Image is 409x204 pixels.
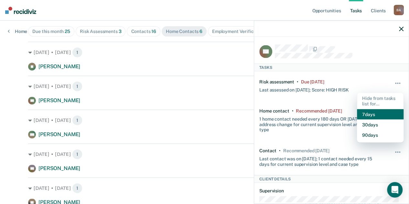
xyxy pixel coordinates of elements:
span: [PERSON_NAME] [38,131,80,137]
div: Contacts [131,29,156,34]
span: [PERSON_NAME] [38,63,80,70]
div: Last assessed on [DATE]; Score: HIGH RISK [259,85,349,93]
span: 1 [72,47,82,58]
div: • [292,108,293,113]
div: [DATE] • [DATE] [28,149,381,159]
div: [DATE] • [DATE] [28,115,381,125]
a: Home [8,28,27,34]
div: [DATE] • [DATE] [28,47,381,58]
span: 3 [119,29,122,34]
div: Home contact [259,108,289,113]
div: [DATE] • [DATE] [28,183,381,193]
img: Recidiviz [5,7,36,14]
div: Contact [259,148,276,154]
button: 90 days [357,130,404,140]
div: Recommended in 6 days [283,148,329,154]
div: Recommended 5 days ago [296,108,342,113]
div: Home Contacts [166,29,202,34]
span: 1 [72,183,82,193]
div: Hide from tasks list for... [357,93,404,109]
dt: Supervision [259,188,404,193]
div: Tasks [254,64,409,71]
div: B A [393,5,404,15]
span: 25 [65,29,70,34]
div: Risk assessment [259,79,294,85]
span: 16 [151,29,156,34]
span: 1 [72,81,82,91]
span: [PERSON_NAME] [38,165,80,171]
button: 7 days [357,109,404,119]
div: Open Intercom Messenger [387,182,403,198]
span: 1 [72,115,82,125]
div: Client Details [254,175,409,183]
div: Due this month [32,29,70,34]
span: 1 [72,149,82,159]
button: 30 days [357,119,404,130]
div: Last contact was on [DATE]; 1 contact needed every 15 days for current supervision level and case... [259,153,380,167]
div: Employment Verification [212,29,270,34]
div: [DATE] • [DATE] [28,81,381,91]
div: 1 home contact needed every 180 days OR [DATE] of an address change for current supervision level... [259,113,380,132]
div: • [297,79,298,85]
span: [PERSON_NAME] [38,97,80,103]
div: • [279,148,281,154]
span: 6 [199,29,202,34]
div: Due 10 days ago [301,79,324,85]
div: Risk Assessments [80,29,122,34]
